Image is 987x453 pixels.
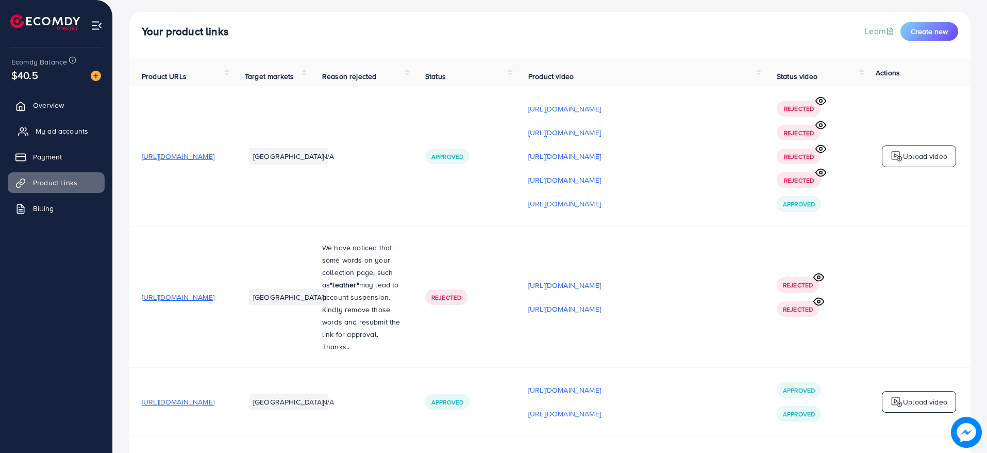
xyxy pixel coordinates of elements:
[784,104,814,113] span: Rejected
[783,410,815,418] span: Approved
[322,342,349,352] span: Thanks..
[784,176,814,185] span: Rejected
[249,394,328,410] li: [GEOGRAPHIC_DATA]
[528,71,574,82] span: Product video
[33,152,62,162] span: Payment
[783,386,815,395] span: Approved
[951,417,982,448] img: image
[891,150,903,163] img: logo
[91,71,101,81] img: image
[876,68,900,78] span: Actions
[900,22,958,41] button: Create new
[783,200,815,208] span: Approved
[142,151,214,161] span: [URL][DOMAIN_NAME]
[784,128,814,137] span: Rejected
[8,147,105,167] a: Payment
[528,408,601,420] p: [URL][DOMAIN_NAME]
[10,14,80,30] img: logo
[11,57,67,67] span: Ecomdy Balance
[528,303,601,315] p: [URL][DOMAIN_NAME]
[784,152,814,161] span: Rejected
[36,126,88,136] span: My ad accounts
[8,95,105,116] a: Overview
[249,289,328,305] li: [GEOGRAPHIC_DATA]
[528,126,601,139] p: [URL][DOMAIN_NAME]
[528,384,601,396] p: [URL][DOMAIN_NAME]
[891,396,903,408] img: logo
[8,172,105,193] a: Product Links
[322,151,334,161] span: N/A
[322,280,400,339] span: may lead to account suspension. Kindly remove those words and resubmit the link for approval.
[245,71,294,82] span: Target markets
[865,25,896,37] a: Learn
[33,203,54,214] span: Billing
[142,397,214,407] span: [URL][DOMAIN_NAME]
[142,71,187,82] span: Product URLs
[33,100,64,110] span: Overview
[322,397,334,407] span: N/A
[783,305,813,314] span: Rejected
[431,152,463,161] span: Approved
[528,174,601,186] p: [URL][DOMAIN_NAME]
[425,71,446,82] span: Status
[249,148,328,165] li: [GEOGRAPHIC_DATA]
[528,198,601,210] p: [URL][DOMAIN_NAME]
[8,121,105,141] a: My ad accounts
[431,293,461,302] span: Rejected
[777,71,817,82] span: Status video
[911,26,948,37] span: Create new
[528,103,601,115] p: [URL][DOMAIN_NAME]
[33,177,77,188] span: Product Links
[330,280,359,290] strong: "leather"
[8,198,105,219] a: Billing
[903,150,947,163] p: Upload video
[11,68,38,83] span: $40.5
[783,281,813,289] span: Rejected
[322,71,376,82] span: Reason rejected
[142,292,214,302] span: [URL][DOMAIN_NAME]
[142,25,229,38] h4: Your product links
[528,279,601,292] p: [URL][DOMAIN_NAME]
[431,398,463,407] span: Approved
[322,242,393,290] span: We have noticed that some words on your collection page, such as
[528,150,601,163] p: [URL][DOMAIN_NAME]
[91,20,103,31] img: menu
[903,396,947,408] p: Upload video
